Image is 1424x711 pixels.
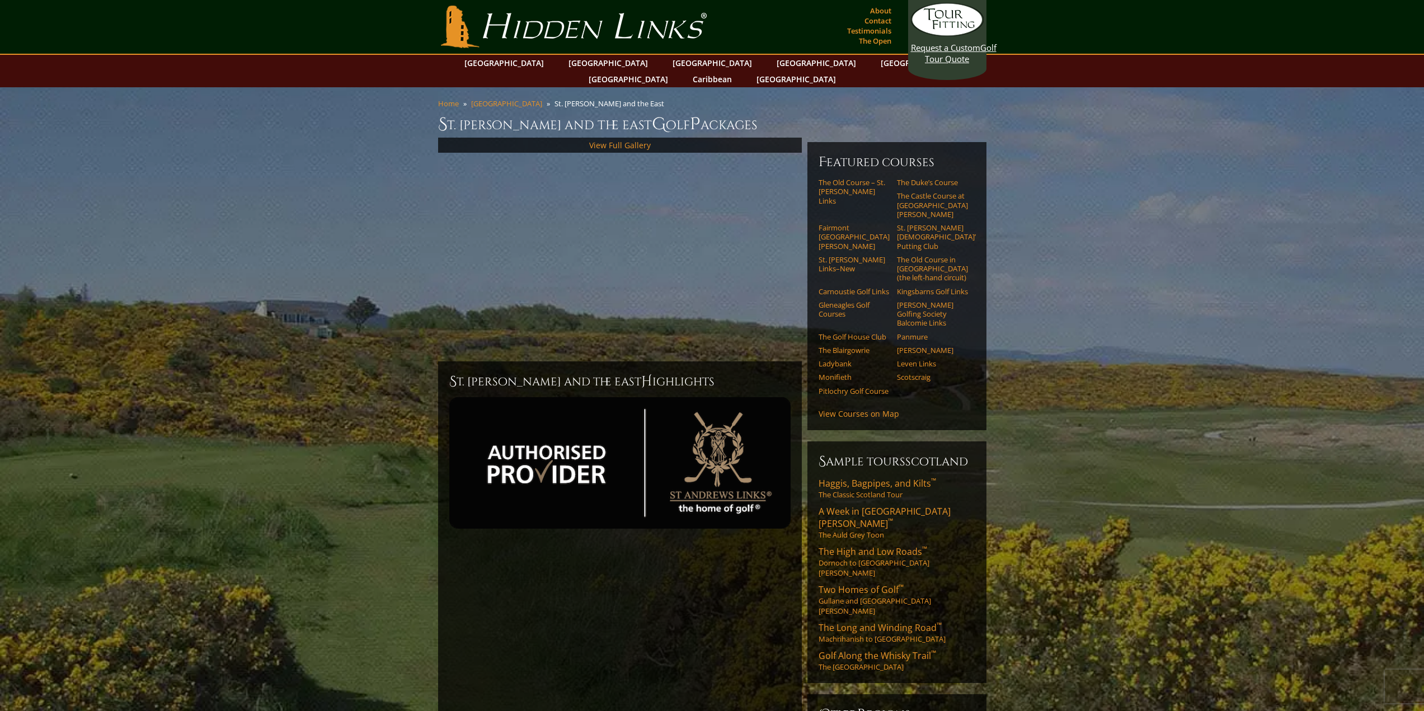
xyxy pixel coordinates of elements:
[911,42,980,53] span: Request a Custom
[667,55,758,71] a: [GEOGRAPHIC_DATA]
[641,373,652,390] span: H
[563,55,654,71] a: [GEOGRAPHIC_DATA]
[583,71,674,87] a: [GEOGRAPHIC_DATA]
[819,153,975,171] h6: Featured Courses
[819,505,951,530] span: A Week in [GEOGRAPHIC_DATA][PERSON_NAME]
[937,620,942,630] sup: ™
[554,98,669,109] li: St. [PERSON_NAME] and the East
[819,545,975,578] a: The High and Low Roads™Dornoch to [GEOGRAPHIC_DATA][PERSON_NAME]
[819,477,936,489] span: Haggis, Bagpipes, and Kilts
[856,33,894,49] a: The Open
[897,255,968,282] a: The Old Course in [GEOGRAPHIC_DATA] (the left-hand circuit)
[819,621,975,644] a: The Long and Winding Road™Machrihanish to [GEOGRAPHIC_DATA]
[819,387,890,395] a: Pitlochry Golf Course
[819,346,890,355] a: The Blairgowrie
[875,55,966,71] a: [GEOGRAPHIC_DATA]
[459,55,549,71] a: [GEOGRAPHIC_DATA]
[819,583,975,616] a: Two Homes of Golf™Gullane and [GEOGRAPHIC_DATA][PERSON_NAME]
[819,621,942,634] span: The Long and Winding Road
[438,98,459,109] a: Home
[897,300,968,328] a: [PERSON_NAME] Golfing Society Balcomie Links
[449,397,791,529] img: st-andrews-authorized-provider-2
[819,300,890,319] a: Gleneagles Golf Courses
[771,55,862,71] a: [GEOGRAPHIC_DATA]
[897,191,968,219] a: The Castle Course at [GEOGRAPHIC_DATA][PERSON_NAME]
[819,453,975,470] h6: Sample ToursScotland
[819,545,927,558] span: The High and Low Roads
[589,140,651,150] a: View Full Gallery
[471,98,542,109] a: [GEOGRAPHIC_DATA]
[819,408,899,419] a: View Courses on Map
[819,583,904,596] span: Two Homes of Golf
[449,373,791,390] h2: St. [PERSON_NAME] and the East ighlights
[819,178,890,205] a: The Old Course – St. [PERSON_NAME] Links
[819,255,890,274] a: St. [PERSON_NAME] Links–New
[922,544,927,554] sup: ™
[897,373,968,382] a: Scotscraig
[867,3,894,18] a: About
[819,332,890,341] a: The Golf House Club
[897,287,968,296] a: Kingsbarns Golf Links
[897,223,968,251] a: St. [PERSON_NAME] [DEMOGRAPHIC_DATA]’ Putting Club
[931,476,936,486] sup: ™
[897,332,968,341] a: Panmure
[897,178,968,187] a: The Duke’s Course
[862,13,894,29] a: Contact
[690,113,701,135] span: P
[897,359,968,368] a: Leven Links
[819,649,936,662] span: Golf Along the Whisky Trail
[911,3,984,64] a: Request a CustomGolf Tour Quote
[819,359,890,368] a: Ladybank
[687,71,737,87] a: Caribbean
[819,505,975,540] a: A Week in [GEOGRAPHIC_DATA][PERSON_NAME]™The Auld Grey Toon
[819,477,975,500] a: Haggis, Bagpipes, and Kilts™The Classic Scotland Tour
[819,287,890,296] a: Carnoustie Golf Links
[819,373,890,382] a: Monifieth
[844,23,894,39] a: Testimonials
[819,223,890,251] a: Fairmont [GEOGRAPHIC_DATA][PERSON_NAME]
[899,582,904,592] sup: ™
[897,346,968,355] a: [PERSON_NAME]
[438,113,986,135] h1: St. [PERSON_NAME] and the East olf ackages
[819,649,975,672] a: Golf Along the Whisky Trail™The [GEOGRAPHIC_DATA]
[931,648,936,658] sup: ™
[652,113,666,135] span: G
[888,516,893,526] sup: ™
[751,71,842,87] a: [GEOGRAPHIC_DATA]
